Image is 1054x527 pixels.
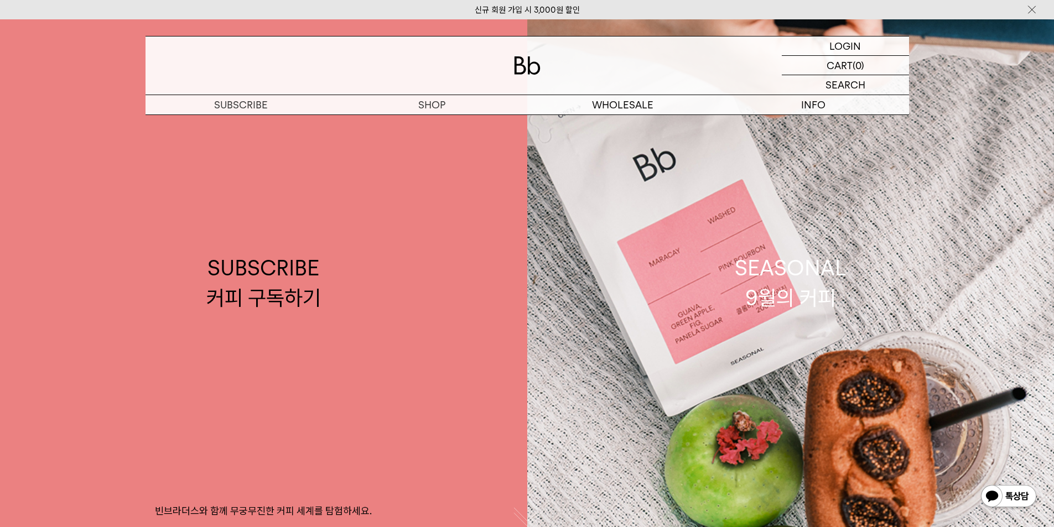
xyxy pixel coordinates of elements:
[206,253,321,312] div: SUBSCRIBE 커피 구독하기
[782,36,909,56] a: LOGIN
[527,95,718,114] p: WHOLESALE
[336,95,527,114] a: SHOP
[735,253,847,312] div: SEASONAL 9월의 커피
[782,56,909,75] a: CART (0)
[829,36,861,55] p: LOGIN
[718,95,909,114] p: INFO
[853,56,864,75] p: (0)
[146,95,336,114] a: SUBSCRIBE
[825,75,865,95] p: SEARCH
[980,484,1037,510] img: 카카오톡 채널 1:1 채팅 버튼
[514,56,541,75] img: 로고
[475,5,580,15] a: 신규 회원 가입 시 3,000원 할인
[827,56,853,75] p: CART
